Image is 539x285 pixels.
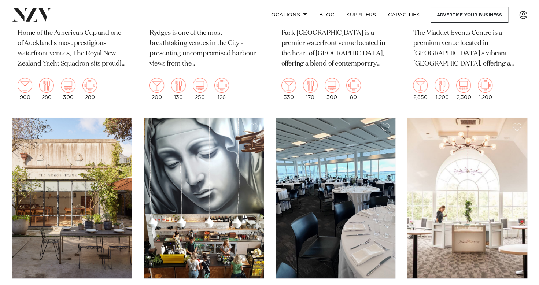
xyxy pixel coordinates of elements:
[435,78,449,93] img: dining.png
[82,78,97,100] div: 280
[431,7,508,23] a: Advertise your business
[413,78,428,100] div: 2,850
[413,28,521,69] p: The Viaduct Events Centre is a premium venue located in [GEOGRAPHIC_DATA]’s vibrant [GEOGRAPHIC_D...
[61,78,75,100] div: 300
[346,78,361,100] div: 80
[346,78,361,93] img: meeting.png
[193,78,207,93] img: theatre.png
[171,78,186,93] img: dining.png
[340,7,382,23] a: SUPPLIERS
[478,78,492,93] img: meeting.png
[456,78,471,100] div: 2,300
[82,78,97,93] img: meeting.png
[413,78,428,93] img: cocktail.png
[456,78,471,93] img: theatre.png
[171,78,186,100] div: 130
[435,78,449,100] div: 1,200
[18,28,126,69] p: Home of the America's Cup and one of Auckland's most prestigious waterfront venues, The Royal New...
[12,8,52,21] img: nzv-logo.png
[313,7,340,23] a: BLOG
[18,78,32,93] img: cocktail.png
[193,78,207,100] div: 250
[149,28,258,69] p: Rydges is one of the most breathtaking venues in the City - presenting uncompromised harbour view...
[325,78,339,100] div: 300
[214,78,229,93] img: meeting.png
[281,78,296,100] div: 330
[39,78,54,93] img: dining.png
[149,78,164,100] div: 200
[281,78,296,93] img: cocktail.png
[478,78,492,100] div: 1,200
[214,78,229,100] div: 126
[262,7,313,23] a: Locations
[303,78,318,93] img: dining.png
[303,78,318,100] div: 170
[61,78,75,93] img: theatre.png
[382,7,426,23] a: Capacities
[325,78,339,93] img: theatre.png
[18,78,32,100] div: 900
[149,78,164,93] img: cocktail.png
[39,78,54,100] div: 280
[281,28,390,69] p: Park [GEOGRAPHIC_DATA] is a premier waterfront venue located in the heart of [GEOGRAPHIC_DATA], o...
